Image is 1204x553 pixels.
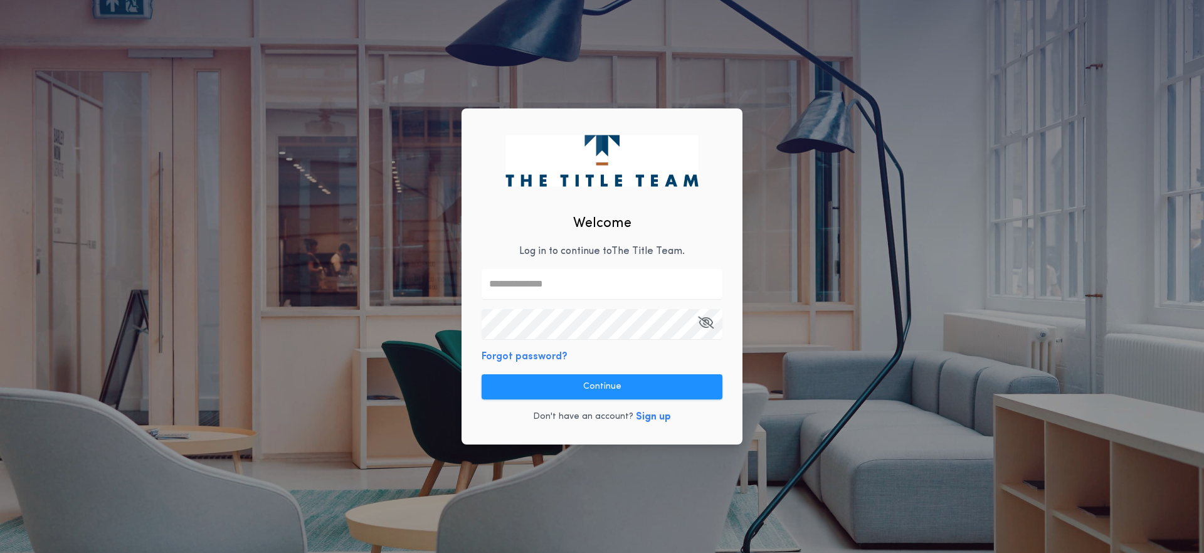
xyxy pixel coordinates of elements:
img: logo [505,135,698,186]
h2: Welcome [573,213,631,234]
button: Forgot password? [482,349,568,364]
button: Continue [482,374,722,399]
p: Log in to continue to The Title Team . [519,244,685,259]
button: Sign up [636,409,671,424]
p: Don't have an account? [533,411,633,423]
